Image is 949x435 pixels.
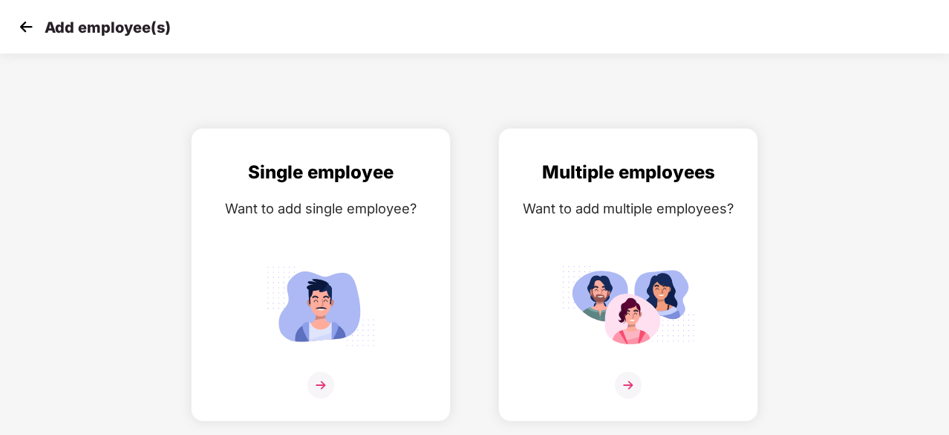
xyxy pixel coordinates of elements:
[615,372,642,399] img: svg+xml;base64,PHN2ZyB4bWxucz0iaHR0cDovL3d3dy53My5vcmcvMjAwMC9zdmciIHdpZHRoPSIzNiIgaGVpZ2h0PSIzNi...
[254,260,388,352] img: svg+xml;base64,PHN2ZyB4bWxucz0iaHR0cDovL3d3dy53My5vcmcvMjAwMC9zdmciIGlkPSJTaW5nbGVfZW1wbG95ZWUiIH...
[15,16,37,38] img: svg+xml;base64,PHN2ZyB4bWxucz0iaHR0cDovL3d3dy53My5vcmcvMjAwMC9zdmciIHdpZHRoPSIzMCIgaGVpZ2h0PSIzMC...
[561,260,695,352] img: svg+xml;base64,PHN2ZyB4bWxucz0iaHR0cDovL3d3dy53My5vcmcvMjAwMC9zdmciIGlkPSJNdWx0aXBsZV9lbXBsb3llZS...
[514,198,743,219] div: Want to add multiple employees?
[206,158,435,187] div: Single employee
[206,198,435,219] div: Want to add single employee?
[45,19,171,36] p: Add employee(s)
[514,158,743,187] div: Multiple employees
[307,372,334,399] img: svg+xml;base64,PHN2ZyB4bWxucz0iaHR0cDovL3d3dy53My5vcmcvMjAwMC9zdmciIHdpZHRoPSIzNiIgaGVpZ2h0PSIzNi...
